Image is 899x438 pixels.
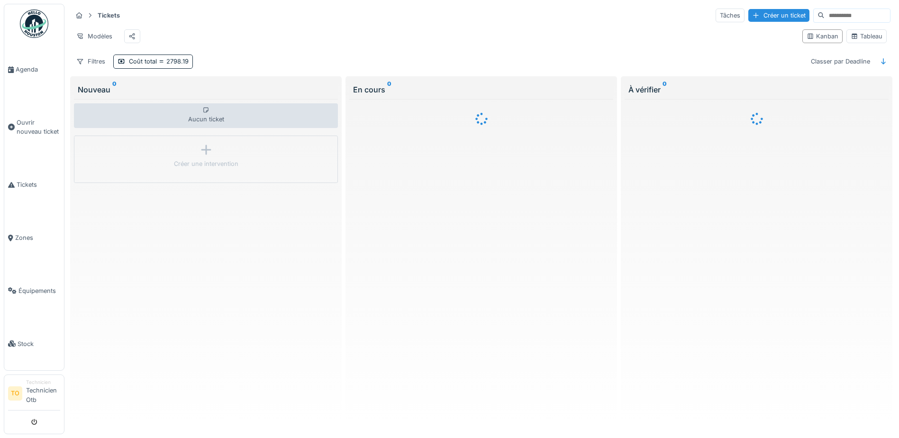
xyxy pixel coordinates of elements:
a: Stock [4,317,64,370]
a: Zones [4,211,64,265]
span: Ouvrir nouveau ticket [17,118,60,136]
div: Créer une intervention [174,159,238,168]
li: Technicien Otb [26,379,60,408]
sup: 0 [387,84,391,95]
div: Coût total [129,57,189,66]
li: TO [8,386,22,401]
a: Tickets [4,158,64,211]
div: Aucun ticket [74,103,338,128]
div: Tâches [716,9,745,22]
span: Zones [15,233,60,242]
div: Technicien [26,379,60,386]
div: Kanban [807,32,838,41]
strong: Tickets [94,11,124,20]
span: 2798.19 [157,58,189,65]
div: Modèles [72,29,117,43]
div: Tableau [851,32,882,41]
a: TO TechnicienTechnicien Otb [8,379,60,411]
sup: 0 [663,84,667,95]
a: Ouvrir nouveau ticket [4,96,64,158]
div: En cours [353,84,609,95]
sup: 0 [112,84,117,95]
a: Équipements [4,264,64,317]
div: Créer un ticket [748,9,809,22]
a: Agenda [4,43,64,96]
img: Badge_color-CXgf-gQk.svg [20,9,48,38]
span: Agenda [16,65,60,74]
div: Classer par Deadline [807,55,874,68]
div: À vérifier [628,84,885,95]
span: Équipements [18,286,60,295]
span: Tickets [17,180,60,189]
div: Filtres [72,55,109,68]
span: Stock [18,339,60,348]
div: Nouveau [78,84,334,95]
